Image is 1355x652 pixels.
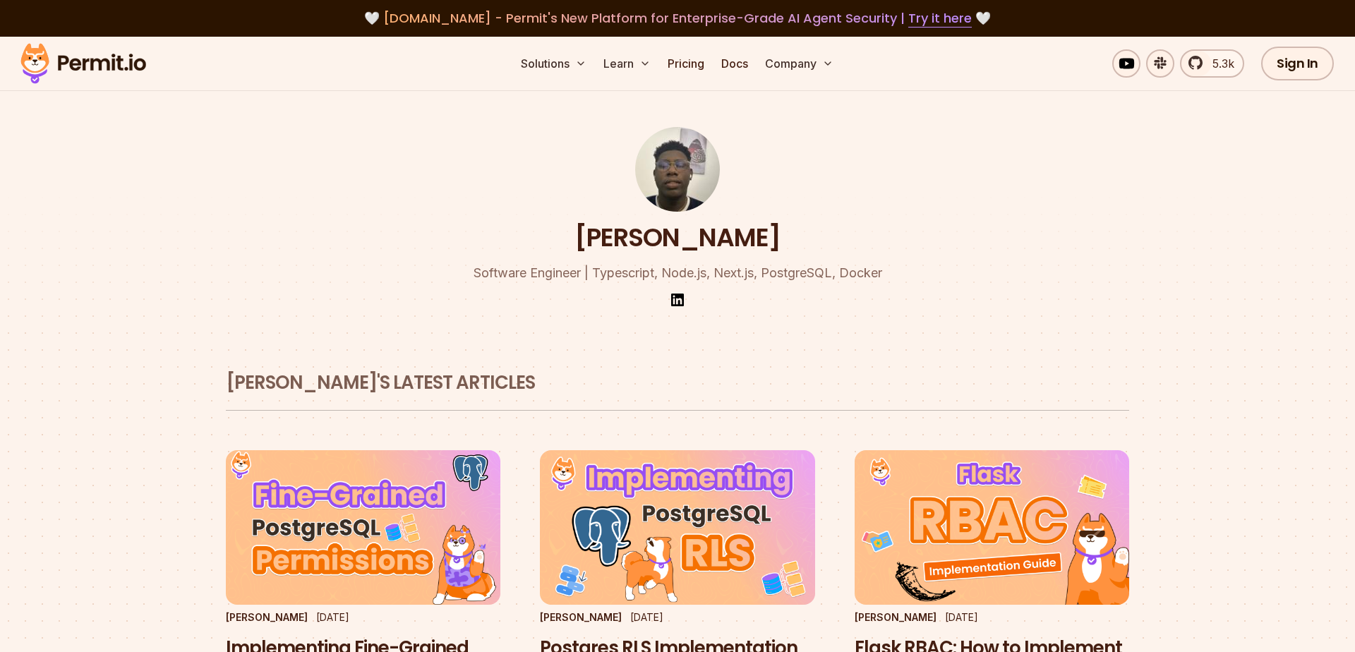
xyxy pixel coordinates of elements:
img: Uma Victor [635,127,720,212]
a: Docs [716,49,754,78]
a: 5.3k [1180,49,1244,78]
div: 🤍 🤍 [34,8,1321,28]
p: [PERSON_NAME] [226,610,308,624]
h2: [PERSON_NAME]'s latest articles [226,370,1129,396]
p: [PERSON_NAME] [540,610,622,624]
a: Pricing [662,49,710,78]
time: [DATE] [945,611,978,623]
p: [PERSON_NAME] [855,610,937,624]
img: Flask RBAC: How to Implement Role-Based Access Control in a Flask Application [855,450,1129,605]
img: Implementing Fine-Grained Postgres Permissions for Multi-Tenant Applications [226,450,500,605]
button: Company [759,49,839,78]
time: [DATE] [316,611,349,623]
a: Sign In [1261,47,1334,80]
img: Permit logo [14,40,152,87]
img: Postgres RLS Implementation Guide - Best Practices, and Common Pitfalls [540,450,814,605]
span: [DOMAIN_NAME] - Permit's New Platform for Enterprise-Grade AI Agent Security | [383,9,972,27]
time: [DATE] [630,611,663,623]
p: Software Engineer | Typescript, Node.js, Next.js, PostgreSQL, Docker [474,263,882,283]
button: Learn [598,49,656,78]
button: Solutions [515,49,592,78]
h1: [PERSON_NAME] [574,220,781,255]
a: Try it here [908,9,972,28]
span: 5.3k [1204,55,1234,72]
img: linkedin [669,291,686,308]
